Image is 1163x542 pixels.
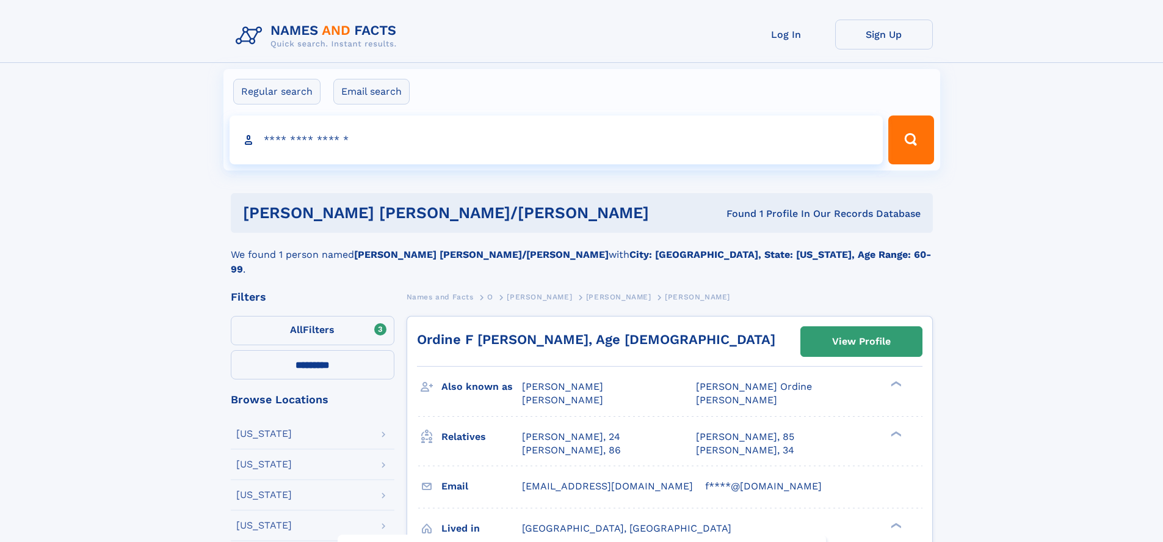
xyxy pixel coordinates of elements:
[441,376,522,397] h3: Also known as
[522,381,603,392] span: [PERSON_NAME]
[407,289,474,304] a: Names and Facts
[417,332,775,347] a: Ordine F [PERSON_NAME], Age [DEMOGRAPHIC_DATA]
[832,328,891,356] div: View Profile
[507,289,572,304] a: [PERSON_NAME]
[231,316,394,345] label: Filters
[231,20,407,53] img: Logo Names and Facts
[888,115,933,164] button: Search Button
[230,115,883,164] input: search input
[236,490,292,500] div: [US_STATE]
[333,79,410,104] label: Email search
[441,427,522,447] h3: Relatives
[236,429,292,439] div: [US_STATE]
[888,430,902,438] div: ❯
[487,289,493,304] a: O
[737,20,835,49] a: Log In
[586,289,651,304] a: [PERSON_NAME]
[522,522,731,534] span: [GEOGRAPHIC_DATA], [GEOGRAPHIC_DATA]
[233,79,321,104] label: Regular search
[231,233,933,277] div: We found 1 person named with .
[487,293,493,301] span: O
[888,521,902,529] div: ❯
[231,291,394,302] div: Filters
[696,430,794,444] a: [PERSON_NAME], 85
[243,205,688,221] h1: [PERSON_NAME] [PERSON_NAME]/[PERSON_NAME]
[441,518,522,539] h3: Lived in
[696,444,794,457] a: [PERSON_NAME], 34
[888,380,902,388] div: ❯
[586,293,651,301] span: [PERSON_NAME]
[687,207,921,221] div: Found 1 Profile In Our Records Database
[522,480,693,492] span: [EMAIL_ADDRESS][DOMAIN_NAME]
[231,249,931,275] b: City: [GEOGRAPHIC_DATA], State: [US_STATE], Age Range: 60-99
[696,394,777,406] span: [PERSON_NAME]
[231,394,394,405] div: Browse Locations
[522,394,603,406] span: [PERSON_NAME]
[665,293,730,301] span: [PERSON_NAME]
[354,249,609,260] b: [PERSON_NAME] [PERSON_NAME]/[PERSON_NAME]
[801,327,922,356] a: View Profile
[507,293,572,301] span: [PERSON_NAME]
[522,430,620,444] a: [PERSON_NAME], 24
[696,381,812,392] span: [PERSON_NAME] Ordine
[522,444,621,457] a: [PERSON_NAME], 86
[290,324,303,335] span: All
[236,460,292,469] div: [US_STATE]
[835,20,933,49] a: Sign Up
[236,521,292,530] div: [US_STATE]
[441,476,522,497] h3: Email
